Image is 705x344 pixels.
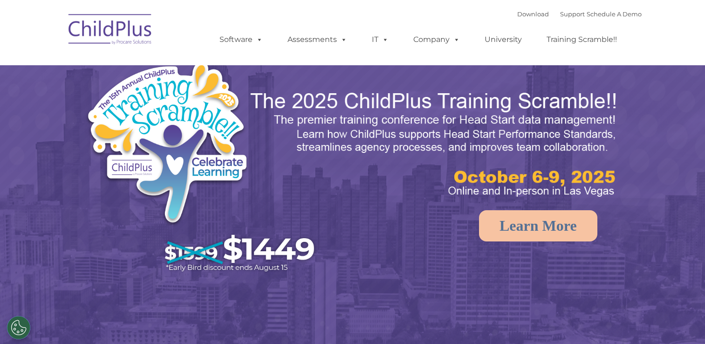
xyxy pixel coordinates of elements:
button: Cookies Settings [7,316,30,339]
a: Support [560,10,585,18]
font: | [517,10,642,18]
a: Schedule A Demo [587,10,642,18]
a: Learn More [479,210,597,241]
a: Company [404,30,469,49]
a: Assessments [278,30,356,49]
a: Software [210,30,272,49]
a: IT [363,30,398,49]
img: ChildPlus by Procare Solutions [64,7,157,54]
a: Download [517,10,549,18]
a: Training Scramble!! [537,30,626,49]
a: University [475,30,531,49]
